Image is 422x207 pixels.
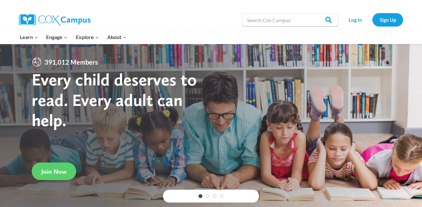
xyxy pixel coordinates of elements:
[341,13,403,26] nav: Secondary Navigation
[32,163,76,180] a: Join Now
[42,57,101,67] span: 391,012 Members
[16,30,130,44] nav: Primary Navigation
[213,194,216,198] a: 3
[76,33,99,41] span: Explore
[46,33,68,41] span: Engage
[242,13,338,26] input: Search Cox Campus
[372,13,403,26] a: Sign Up
[206,194,209,198] a: 2
[41,168,67,175] span: Join Now
[199,194,202,198] a: 1
[341,13,369,26] a: Log In
[19,14,91,26] img: Cox Campus
[20,33,38,41] span: Learn
[107,33,126,41] span: About
[220,194,223,198] a: 4
[32,69,197,130] strong: Every child deserves to read. Every adult can help.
